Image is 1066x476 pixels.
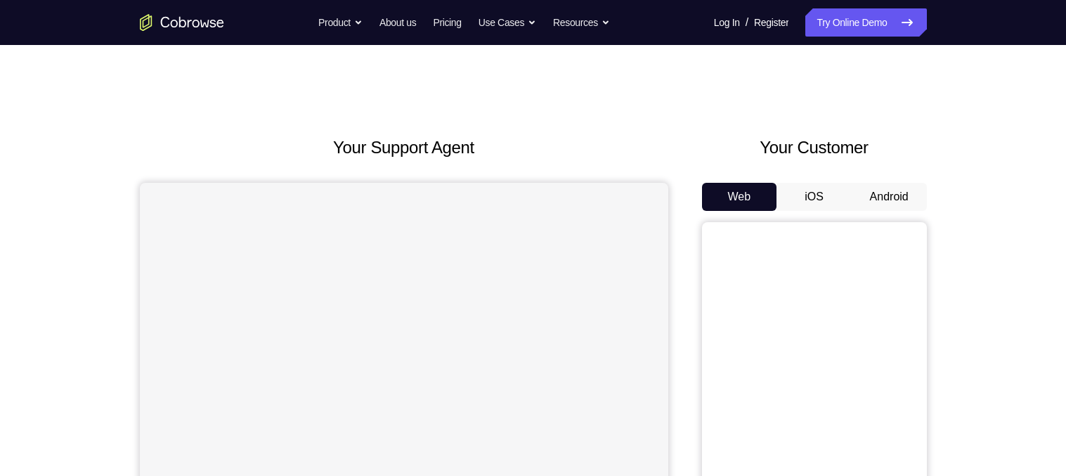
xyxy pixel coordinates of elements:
button: iOS [776,183,852,211]
a: Register [754,8,788,37]
a: Log In [714,8,740,37]
span: / [746,14,748,31]
a: About us [379,8,416,37]
button: Use Cases [479,8,536,37]
button: Resources [553,8,610,37]
a: Pricing [433,8,461,37]
button: Web [702,183,777,211]
a: Go to the home page [140,14,224,31]
button: Android [852,183,927,211]
h2: Your Customer [702,135,927,160]
a: Try Online Demo [805,8,926,37]
h2: Your Support Agent [140,135,668,160]
button: Product [318,8,363,37]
